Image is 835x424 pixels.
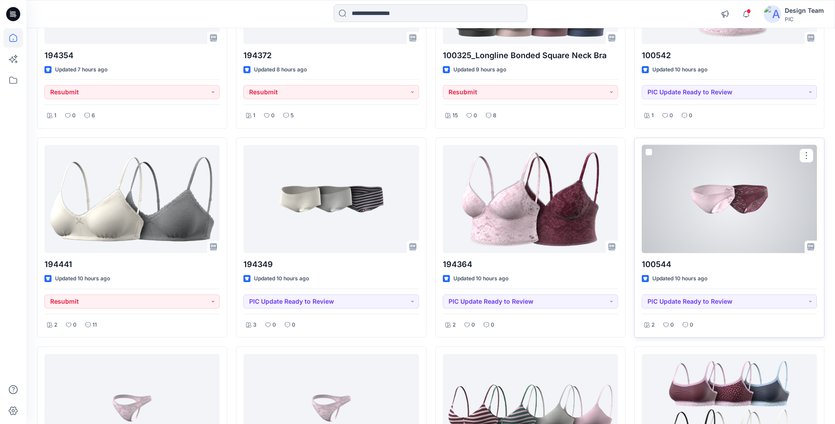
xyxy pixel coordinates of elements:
[669,111,673,120] p: 0
[670,320,674,330] p: 0
[271,111,275,120] p: 0
[44,145,220,253] a: 194441
[92,320,97,330] p: 11
[690,320,693,330] p: 0
[443,49,618,62] p: 100325_Longline Bonded Square Neck Bra
[254,65,307,74] p: Updated 8 hours ago
[92,111,95,120] p: 6
[785,16,824,22] div: PIC
[54,111,56,120] p: 1
[474,111,477,120] p: 0
[651,111,654,120] p: 1
[55,274,110,283] p: Updated 10 hours ago
[652,65,707,74] p: Updated 10 hours ago
[54,320,57,330] p: 2
[642,49,817,62] p: 100542
[471,320,475,330] p: 0
[243,49,419,62] p: 194372
[292,320,295,330] p: 0
[642,258,817,271] p: 100544
[254,274,309,283] p: Updated 10 hours ago
[253,320,257,330] p: 3
[243,145,419,253] a: 194349
[453,65,506,74] p: Updated 9 hours ago
[243,258,419,271] p: 194349
[491,320,494,330] p: 0
[44,49,220,62] p: 194354
[272,320,276,330] p: 0
[453,274,508,283] p: Updated 10 hours ago
[73,320,77,330] p: 0
[291,111,294,120] p: 5
[452,320,456,330] p: 2
[764,5,781,23] img: avatar
[44,258,220,271] p: 194441
[785,5,824,16] div: Design Team
[72,111,76,120] p: 0
[651,320,655,330] p: 2
[493,111,497,120] p: 8
[452,111,458,120] p: 15
[443,258,618,271] p: 194364
[443,145,618,253] a: 194364
[689,111,692,120] p: 0
[642,145,817,253] a: 100544
[652,274,707,283] p: Updated 10 hours ago
[55,65,107,74] p: Updated 7 hours ago
[253,111,255,120] p: 1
